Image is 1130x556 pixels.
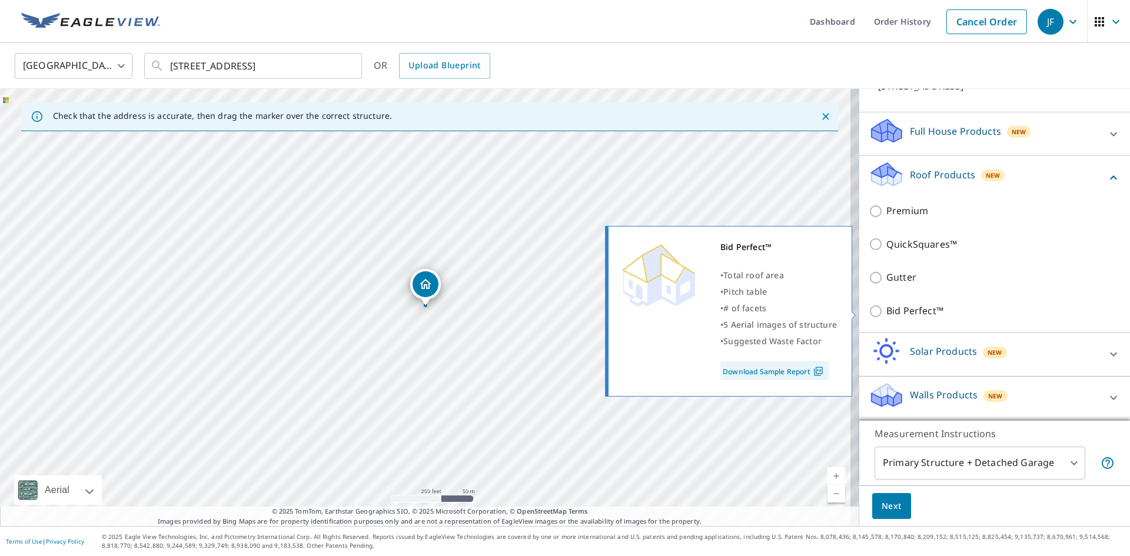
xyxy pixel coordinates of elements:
span: New [988,348,1002,357]
div: Roof ProductsNew [869,161,1121,194]
p: Gutter [886,270,916,285]
a: Terms [569,507,588,515]
p: QuickSquares™ [886,237,957,252]
span: Your report will include the primary structure and a detached garage if one exists. [1101,456,1115,470]
p: Walls Products [910,388,978,402]
div: • [720,317,837,333]
div: Aerial [14,475,102,505]
p: Measurement Instructions [875,427,1115,441]
span: # of facets [723,302,766,314]
span: 5 Aerial images of structure [723,319,837,330]
img: Premium [617,239,700,309]
span: Next [882,499,902,514]
span: Suggested Waste Factor [723,335,822,347]
p: Full House Products [910,124,1001,138]
p: Roof Products [910,168,975,182]
div: Aerial [41,475,73,505]
span: Pitch table [723,286,767,297]
p: Solar Products [910,344,977,358]
div: OR [374,53,490,79]
div: • [720,267,837,284]
a: OpenStreetMap [517,507,566,515]
div: Walls ProductsNew [869,381,1121,415]
img: Pdf Icon [810,366,826,377]
div: • [720,300,837,317]
a: Current Level 17, Zoom In [827,467,845,485]
p: Premium [886,204,928,218]
span: © 2025 TomTom, Earthstar Geographics SIO, © 2025 Microsoft Corporation, © [272,507,588,517]
span: Upload Blueprint [408,58,480,73]
button: Next [872,493,911,520]
a: Current Level 17, Zoom Out [827,485,845,502]
a: Upload Blueprint [399,53,490,79]
div: • [720,284,837,300]
a: Download Sample Report [720,361,829,380]
span: New [1012,127,1026,136]
span: Total roof area [723,269,784,281]
div: Solar ProductsNew [869,338,1121,371]
div: Primary Structure + Detached Garage [875,447,1085,480]
p: Bid Perfect™ [886,304,943,318]
span: New [986,171,1001,180]
a: Cancel Order [946,9,1027,34]
p: | [6,538,84,545]
div: Bid Perfect™ [720,239,837,255]
div: • [720,333,837,349]
img: EV Logo [21,13,160,31]
div: Dropped pin, building 1, Residential property, 4 Homestead Pl Flemington, NJ 08822 [410,269,441,305]
button: Close [818,109,833,124]
div: Full House ProductsNew [869,117,1121,151]
p: © 2025 Eagle View Technologies, Inc. and Pictometry International Corp. All Rights Reserved. Repo... [102,532,1124,550]
div: JF [1038,9,1063,35]
a: Terms of Use [6,537,42,545]
input: Search by address or latitude-longitude [170,49,338,82]
p: Check that the address is accurate, then drag the marker over the correct structure. [53,111,392,121]
a: Privacy Policy [46,537,84,545]
span: New [988,391,1003,401]
div: [GEOGRAPHIC_DATA] [15,49,132,82]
